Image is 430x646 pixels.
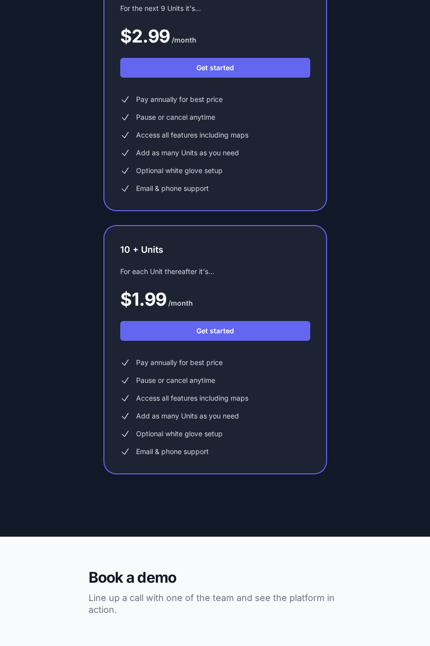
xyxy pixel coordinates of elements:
[172,34,196,46] span: /month
[120,93,310,105] li: Pay annually for best price
[120,321,310,341] a: Get started
[120,392,310,404] li: Access all features including maps
[120,374,310,386] li: Pause or cancel anytime
[120,357,310,369] li: Pay annually for best price
[120,183,310,194] li: Email & phone support
[120,111,310,123] li: Pause or cancel anytime
[120,266,310,277] p: For each Unit thereafter it's...
[120,129,310,141] li: Access all features including maps
[89,592,342,616] p: Line up a call with one of the team and see the platform in action.
[120,410,310,422] li: Add as many Units as you need
[168,297,193,309] span: /month
[120,26,170,46] span: $2.99
[120,289,167,309] span: $1.99
[120,242,163,258] h3: 10 + Units
[89,568,342,586] h2: Book a demo
[120,2,310,14] p: For the next 9 Units it's...
[120,428,310,440] li: Optional white glove setup
[120,446,310,458] li: Email & phone support
[120,58,310,78] a: Get started
[120,147,310,159] li: Add as many Units as you need
[120,165,310,177] li: Optional white glove setup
